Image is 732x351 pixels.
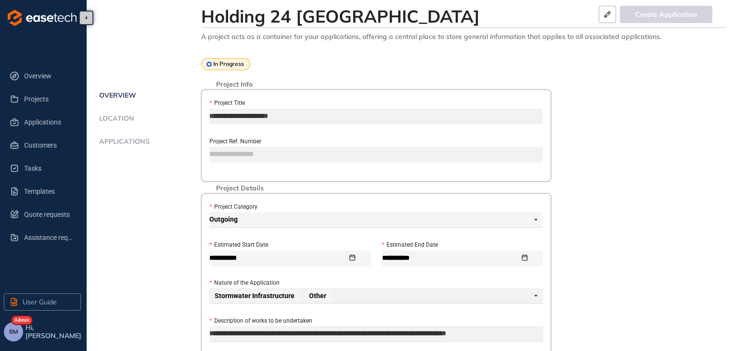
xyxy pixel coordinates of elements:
[201,6,480,26] div: Holding 24 [GEOGRAPHIC_DATA]
[23,297,57,307] span: User Guide
[209,278,279,288] label: Nature of the Application
[24,182,73,201] span: Templates
[209,137,261,146] label: Project Ref. Number
[24,159,73,178] span: Tasks
[96,138,150,146] span: Applications
[382,252,520,263] input: Estimated End Date
[209,316,312,326] label: Description of works to be undertaken
[24,136,73,155] span: Customers
[9,328,18,335] span: BM
[201,33,726,41] div: A project acts as a container for your applications, offering a central place to store general in...
[215,292,295,299] span: Stormwater Infrastructure
[309,292,326,299] span: Other
[211,184,269,192] span: Project Details
[24,228,73,247] span: Assistance requests
[211,80,257,88] span: Project Info
[209,289,302,302] span: Stormwater Infrastructure
[213,61,244,67] span: In Progress
[4,293,81,311] button: User Guide
[24,66,73,86] span: Overview
[26,324,83,340] span: Hi, [PERSON_NAME]
[4,322,23,341] button: BM
[96,91,136,100] span: Overview
[24,89,73,109] span: Projects
[24,205,73,224] span: Quote requests
[382,240,438,250] label: Estimated End Date
[209,252,347,263] input: Estimated Start Date
[209,109,543,123] input: Project Title
[96,114,134,123] span: Location
[209,212,538,227] span: Outgoing
[209,326,543,341] textarea: Description of works to be undertaken
[209,240,268,250] label: Estimated Start Date
[209,202,257,212] label: Project Category
[209,99,244,108] label: Project Title
[209,147,543,161] input: Project Ref. Number
[304,289,334,302] span: Other
[24,113,73,132] span: Applications
[8,10,77,26] img: logo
